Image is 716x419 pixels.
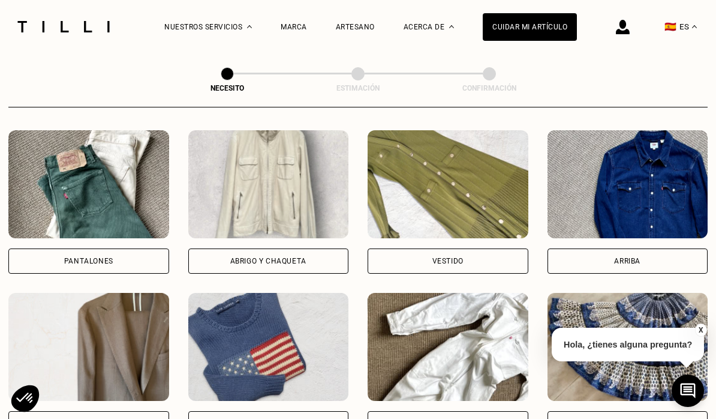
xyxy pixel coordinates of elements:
div: Vestido [432,258,464,265]
p: Hola, ¿tienes alguna pregunta? [552,328,704,361]
a: Cuidar mi artículo [483,13,577,41]
button: X [695,324,707,337]
img: Tilli retouche votre Mono [368,293,528,401]
img: Servicio de sastrería Tilli logo [13,21,114,32]
div: Arriba [614,258,640,265]
div: Abrigo y chaqueta [230,258,306,265]
img: Tilli retouche votre Suéter y chaleco [188,293,349,401]
div: Confirmación [429,84,549,92]
a: Artesano [336,23,375,31]
span: 🇪🇸 [664,21,676,32]
div: Necesito [167,84,287,92]
img: Tilli retouche votre Abrigo y chaqueta [188,130,349,238]
img: Tilli retouche votre Falda [547,293,708,401]
img: Icono de inicio de sesión [616,20,630,34]
img: Tilli retouche votre Pantalones [8,130,169,238]
img: Tilli retouche votre Vestido [368,130,528,238]
img: menu déroulant [692,25,697,28]
div: Estimación [298,84,418,92]
div: Pantalones [64,258,113,265]
img: Menú desplegable sobre [449,25,454,28]
img: Tilli retouche votre Traje [8,293,169,401]
a: Marca [281,23,307,31]
img: Menú desplegable [247,25,252,28]
img: Tilli retouche votre Arriba [547,130,708,238]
